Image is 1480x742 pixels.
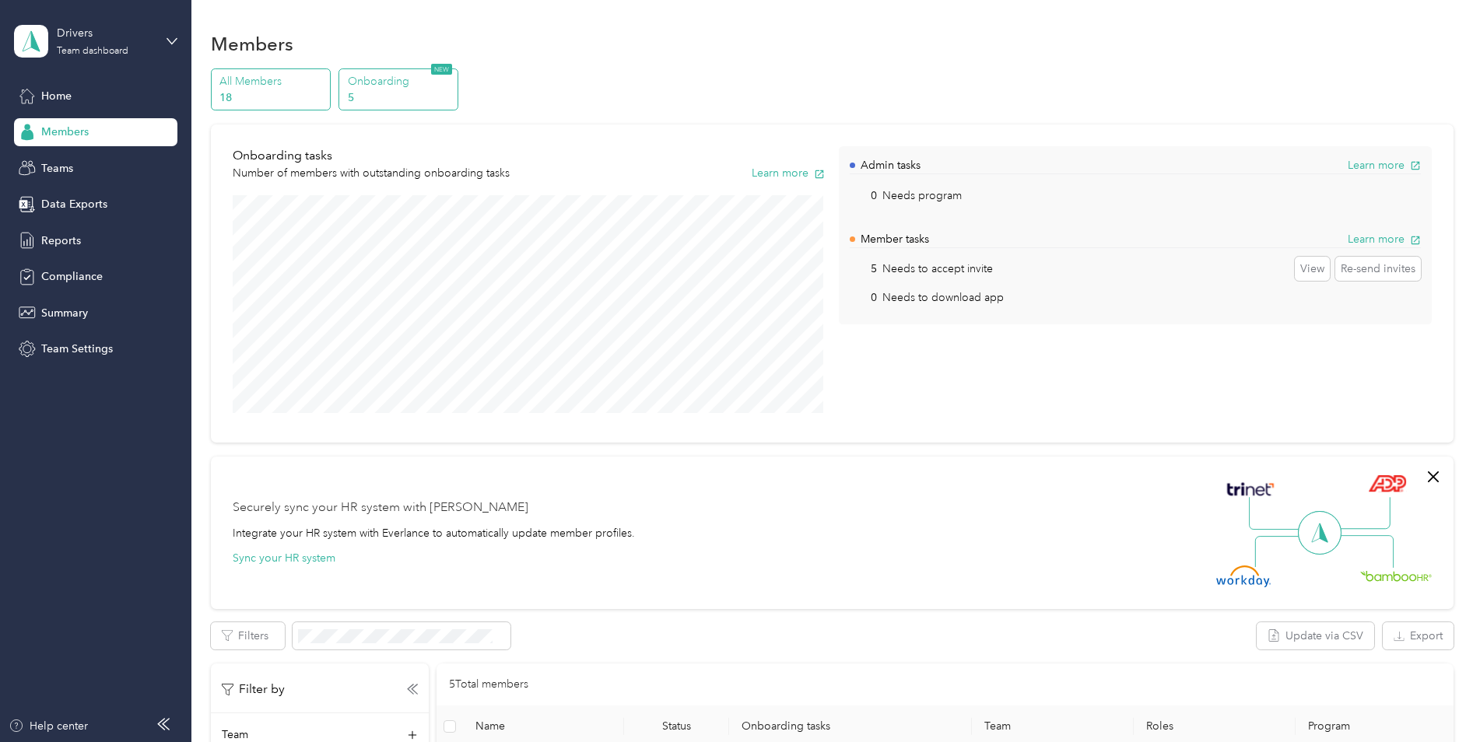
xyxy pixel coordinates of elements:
[41,341,113,357] span: Team Settings
[1257,622,1374,649] button: Update via CSV
[1339,535,1394,569] img: Line Right Down
[1336,497,1391,530] img: Line Right Up
[1393,655,1480,742] iframe: Everlance-gr Chat Button Frame
[233,165,510,181] p: Number of members with outstanding onboarding tasks
[41,124,89,140] span: Members
[752,165,825,181] button: Learn more
[233,550,335,566] button: Sync your HR system
[1249,497,1303,530] img: Line Left Up
[219,73,325,89] p: All Members
[9,718,88,734] button: Help center
[1335,257,1421,282] button: Re-send invites
[41,305,88,321] span: Summary
[348,89,454,106] p: 5
[1295,257,1330,282] button: View
[1348,157,1421,173] button: Learn more
[233,499,528,517] div: Securely sync your HR system with [PERSON_NAME]
[1216,565,1271,587] img: Workday
[882,261,993,277] p: Needs to accept invite
[233,146,510,166] p: Onboarding tasks
[222,680,285,699] p: Filter by
[57,47,128,56] div: Team dashboard
[1368,474,1406,492] img: ADP
[41,196,107,212] span: Data Exports
[41,268,103,285] span: Compliance
[850,187,877,204] p: 0
[1223,478,1278,500] img: Trinet
[41,160,73,177] span: Teams
[882,187,962,204] p: Needs program
[41,233,81,249] span: Reports
[850,289,877,306] p: 0
[41,88,72,104] span: Home
[882,289,1004,306] p: Needs to download app
[1348,231,1421,247] button: Learn more
[431,64,452,75] span: NEW
[211,622,285,649] button: Filters
[57,25,154,41] div: Drivers
[449,676,528,693] p: 5 Total members
[348,73,454,89] p: Onboarding
[861,157,921,173] p: Admin tasks
[1383,622,1454,649] button: Export
[850,261,877,277] p: 5
[861,231,929,247] p: Member tasks
[1360,570,1432,581] img: BambooHR
[233,525,635,541] div: Integrate your HR system with Everlance to automatically update member profiles.
[219,89,325,106] p: 18
[211,36,293,52] h1: Members
[475,719,612,733] span: Name
[1254,535,1309,567] img: Line Left Down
